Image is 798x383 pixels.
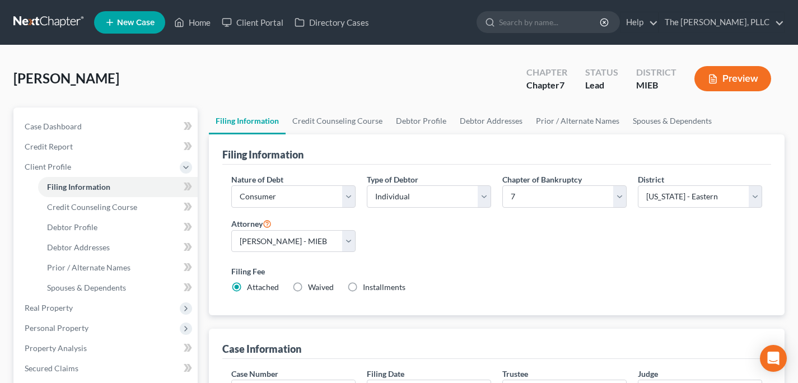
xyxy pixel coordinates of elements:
span: Attached [247,282,279,292]
label: Nature of Debt [231,174,283,185]
a: Credit Counseling Course [286,108,389,134]
a: Credit Counseling Course [38,197,198,217]
a: Credit Report [16,137,198,157]
span: Secured Claims [25,363,78,373]
a: Debtor Addresses [453,108,529,134]
span: Credit Report [25,142,73,151]
a: Secured Claims [16,358,198,379]
span: 7 [559,80,564,90]
span: Case Dashboard [25,122,82,131]
div: Open Intercom Messenger [760,345,787,372]
span: Installments [363,282,405,292]
label: Filing Date [367,368,404,380]
a: Prior / Alternate Names [38,258,198,278]
a: Directory Cases [289,12,375,32]
a: Debtor Addresses [38,237,198,258]
a: Debtor Profile [38,217,198,237]
a: Case Dashboard [16,116,198,137]
span: Filing Information [47,182,110,191]
span: Spouses & Dependents [47,283,126,292]
a: The [PERSON_NAME], PLLC [659,12,784,32]
label: Chapter of Bankruptcy [502,174,582,185]
div: Chapter [526,66,567,79]
div: District [636,66,676,79]
span: Prior / Alternate Names [47,263,130,272]
a: Spouses & Dependents [38,278,198,298]
label: Case Number [231,368,278,380]
div: Case Information [222,342,301,356]
div: Chapter [526,79,567,92]
span: Property Analysis [25,343,87,353]
a: Home [169,12,216,32]
span: Credit Counseling Course [47,202,137,212]
span: Client Profile [25,162,71,171]
a: Filing Information [38,177,198,197]
div: Filing Information [222,148,304,161]
span: Waived [308,282,334,292]
span: Personal Property [25,323,88,333]
div: Lead [585,79,618,92]
a: Help [620,12,658,32]
a: Spouses & Dependents [626,108,718,134]
a: Property Analysis [16,338,198,358]
a: Prior / Alternate Names [529,108,626,134]
a: Filing Information [209,108,286,134]
a: Debtor Profile [389,108,453,134]
label: Judge [638,368,658,380]
a: Client Portal [216,12,289,32]
span: New Case [117,18,155,27]
input: Search by name... [499,12,601,32]
span: Debtor Profile [47,222,97,232]
label: Type of Debtor [367,174,418,185]
button: Preview [694,66,771,91]
span: Real Property [25,303,73,312]
span: [PERSON_NAME] [13,70,119,86]
div: Status [585,66,618,79]
div: MIEB [636,79,676,92]
span: Debtor Addresses [47,242,110,252]
label: District [638,174,664,185]
label: Filing Fee [231,265,762,277]
label: Attorney [231,217,272,230]
label: Trustee [502,368,528,380]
